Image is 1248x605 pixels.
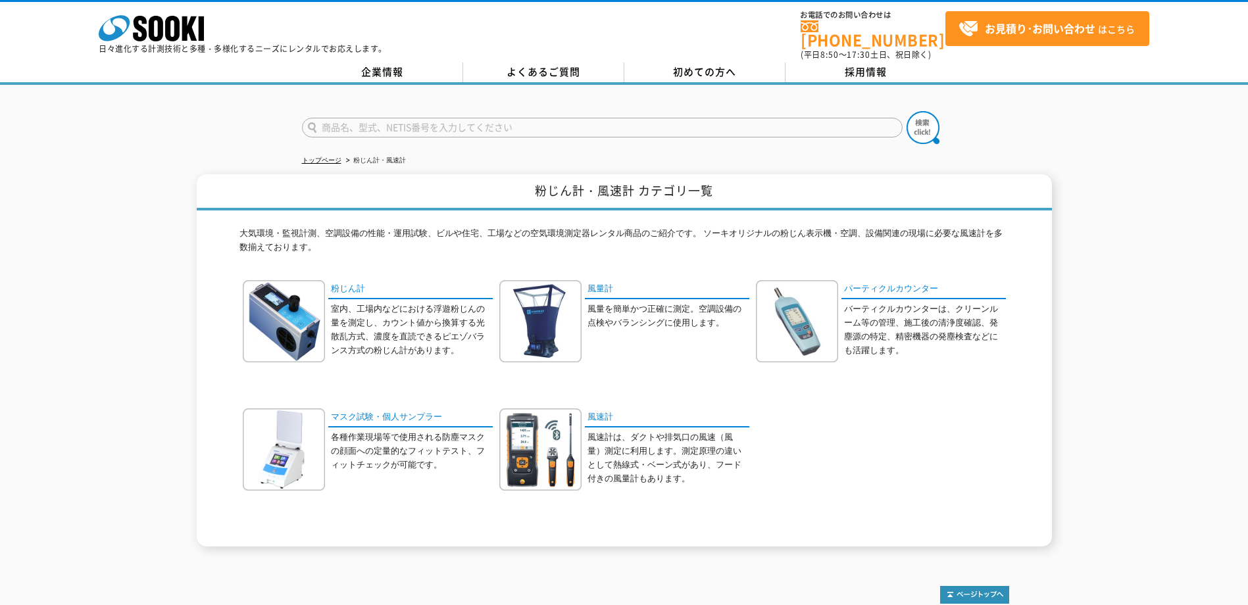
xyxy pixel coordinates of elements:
[587,431,749,485] p: 風速計は、ダクトや排気口の風速（風量）測定に利用します。測定原理の違いとして熱線式・ベーン式があり、フード付きの風量計もあります。
[985,20,1095,36] strong: お見積り･お問い合わせ
[585,408,749,427] a: 風速計
[945,11,1149,46] a: お見積り･お問い合わせはこちら
[499,408,582,491] img: 風速計
[331,302,493,357] p: 室内、工場内などにおける浮遊粉じんの量を測定し、カウント値から換算する光散乱方式、濃度を直読できるピエゾバランス方式の粉じん計があります。
[99,45,387,53] p: 日々進化する計測技術と多種・多様化するニーズにレンタルでお応えします。
[499,280,582,362] img: 風量計
[587,302,749,330] p: 風量を簡単かつ正確に測定。空調設備の点検やバランシングに使用します。
[302,118,903,137] input: 商品名、型式、NETIS番号を入力してください
[907,111,939,144] img: btn_search.png
[801,49,931,60] span: (平日 ～ 土日、祝日除く)
[585,280,749,299] a: 風量計
[844,302,1006,357] p: バーティクルカウンターは、クリーンルーム等の管理、施工後の清浄度確認、発塵源の特定、精密機器の発塵検査などにも活躍します。
[302,62,463,82] a: 企業情報
[197,174,1052,210] h1: 粉じん計・風速計 カテゴリ一覧
[331,431,493,472] p: 各種作業現場等で使用される防塵マスクの顔面への定量的なフィットテスト、フィットチェックが可能です。
[239,227,1009,261] p: 大気環境・監視計測、空調設備の性能・運用試験、ビルや住宅、工場などの空気環境測定器レンタル商品のご紹介です。 ソーキオリジナルの粉じん表示機・空調、設備関連の現場に必要な風速計を多数揃えております。
[820,49,839,60] span: 8:50
[756,280,838,362] img: パーティクルカウンター
[673,64,736,79] span: 初めての方へ
[243,408,325,491] img: マスク試験・個人サンプラー
[243,280,325,362] img: 粉じん計
[328,280,493,299] a: 粉じん計
[786,62,947,82] a: 採用情報
[302,157,341,164] a: トップページ
[463,62,624,82] a: よくあるご質問
[959,19,1135,39] span: はこちら
[940,586,1009,604] img: トップページへ
[801,11,945,19] span: お電話でのお問い合わせは
[801,20,945,47] a: [PHONE_NUMBER]
[328,408,493,427] a: マスク試験・個人サンプラー
[841,280,1006,299] a: パーティクルカウンター
[343,154,406,168] li: 粉じん計・風速計
[847,49,870,60] span: 17:30
[624,62,786,82] a: 初めての方へ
